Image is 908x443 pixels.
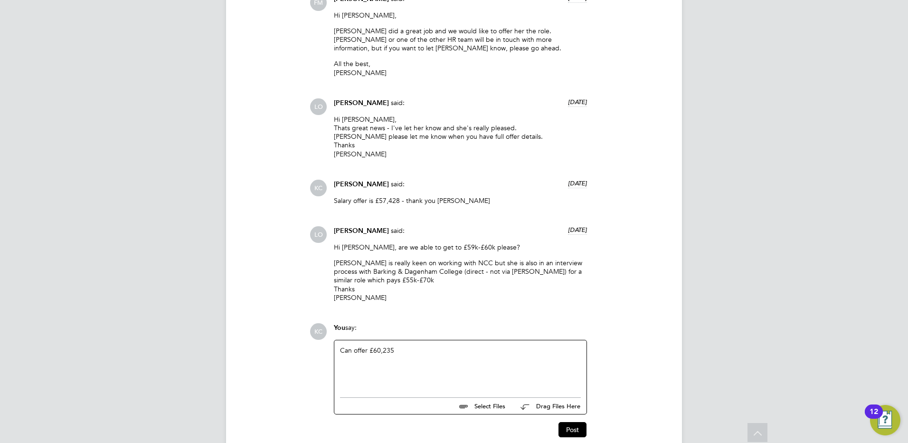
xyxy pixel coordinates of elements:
span: [DATE] [568,98,587,106]
button: Post [558,422,586,437]
p: [PERSON_NAME] did a great job and we would like to offer her the role. [PERSON_NAME] or one of th... [334,27,587,53]
span: said: [391,180,405,188]
span: You [334,324,345,332]
p: Hi [PERSON_NAME], Thats great news - I've let her know and she's really pleased. [PERSON_NAME] pl... [334,115,587,158]
button: Open Resource Center, 12 new notifications [870,405,900,435]
p: [PERSON_NAME] is really keen on working with NCC but she is also in an interview process with Bar... [334,259,587,302]
p: All the best, [PERSON_NAME] [334,59,587,77]
span: [PERSON_NAME] [334,227,389,235]
span: said: [391,98,405,107]
span: [PERSON_NAME] [334,180,389,188]
button: Drag Files Here [513,396,581,416]
div: Can offer £60,235 [340,346,581,387]
span: LO [310,98,327,115]
div: say: [334,323,587,340]
p: Hi [PERSON_NAME], [334,11,587,19]
span: KC [310,180,327,196]
span: [PERSON_NAME] [334,99,389,107]
span: [DATE] [568,179,587,187]
span: LO [310,226,327,243]
p: Hi [PERSON_NAME], are we able to get to £59k-£60k please? [334,243,587,251]
span: said: [391,226,405,235]
p: Salary offer is £57,428 - thank you [PERSON_NAME] [334,196,587,205]
span: KC [310,323,327,340]
span: [DATE] [568,226,587,234]
div: 12 [870,412,878,424]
